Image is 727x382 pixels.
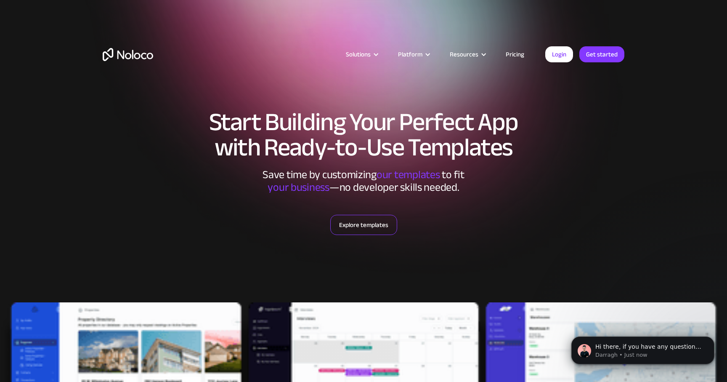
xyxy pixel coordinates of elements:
div: Resources [439,49,495,60]
div: Solutions [346,49,371,60]
div: Platform [398,49,422,60]
a: home [103,48,153,61]
span: your business [268,177,329,198]
div: Platform [387,49,439,60]
h1: Start Building Your Perfect App with Ready-to-Use Templates [103,110,624,160]
iframe: Intercom notifications message [559,319,727,378]
div: Solutions [335,49,387,60]
div: Resources [450,49,478,60]
div: Save time by customizing to fit ‍ —no developer skills needed. [237,168,490,194]
a: Login [545,46,573,62]
span: our templates [377,164,440,185]
a: Pricing [495,49,535,60]
a: Get started [579,46,624,62]
a: Explore templates [330,215,397,235]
